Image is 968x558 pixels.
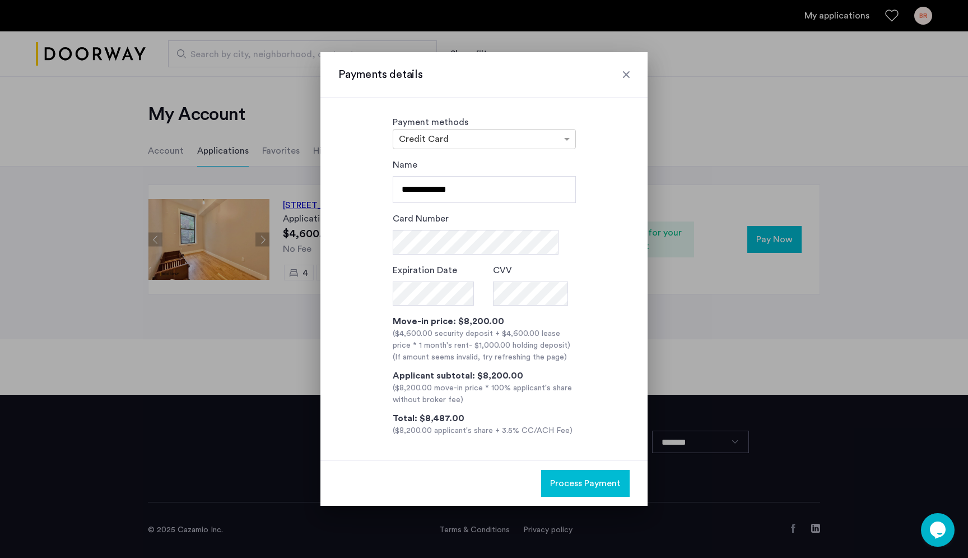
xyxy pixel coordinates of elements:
[393,315,576,328] div: Move-in price: $8,200.00
[393,414,464,423] span: Total: $8,487.00
[338,67,630,82] h3: Payments details
[393,425,576,437] div: ($8,200.00 applicant's share + 3.5% CC/ACH Fee)
[393,352,576,363] div: (If amount seems invalid, try refreshing the page)
[393,369,576,382] div: Applicant subtotal: $8,200.00
[393,158,417,172] label: Name
[921,513,957,547] iframe: chat widget
[393,328,576,352] div: ($4,600.00 security deposit + $4,600.00 lease price * 1 month's rent )
[469,342,567,349] span: - $1,000.00 holding deposit
[550,477,621,490] span: Process Payment
[493,264,512,277] label: CVV
[393,118,468,127] label: Payment methods
[393,212,449,225] label: Card Number
[541,470,630,497] button: button
[393,264,457,277] label: Expiration Date
[393,382,576,406] div: ($8,200.00 move-in price * 100% applicant's share without broker fee)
